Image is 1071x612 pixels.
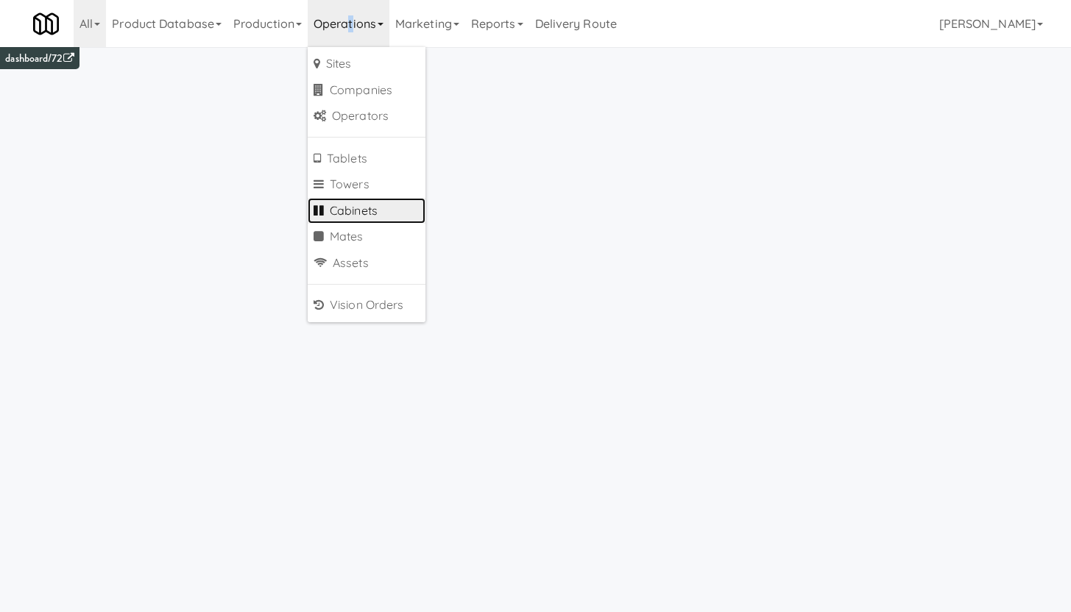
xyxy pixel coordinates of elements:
[308,250,425,277] a: Assets
[5,51,74,66] a: dashboard/72
[308,77,425,104] a: Companies
[33,11,59,37] img: Micromart
[308,171,425,198] a: Towers
[308,103,425,129] a: Operators
[308,292,425,319] a: Vision Orders
[308,51,425,77] a: Sites
[308,224,425,250] a: Mates
[308,198,425,224] a: Cabinets
[308,146,425,172] a: Tablets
